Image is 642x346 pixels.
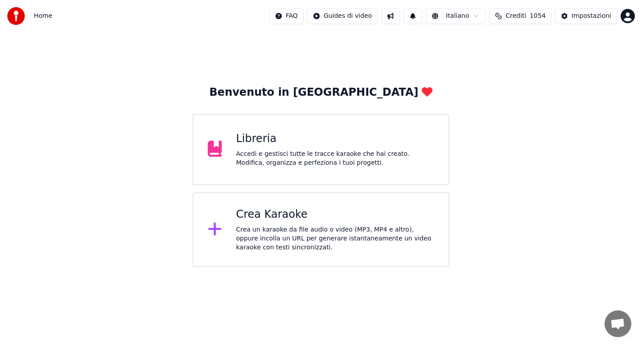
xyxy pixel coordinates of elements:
[210,85,433,100] div: Benvenuto in [GEOGRAPHIC_DATA]
[34,12,52,20] nav: breadcrumb
[555,8,617,24] button: Impostazioni
[236,150,435,167] div: Accedi e gestisci tutte le tracce karaoke che hai creato. Modifica, organizza e perfeziona i tuoi...
[489,8,551,24] button: Crediti1054
[605,310,631,337] div: Aprire la chat
[506,12,526,20] span: Crediti
[307,8,378,24] button: Guides di video
[236,208,435,222] div: Crea Karaoke
[269,8,304,24] button: FAQ
[236,132,435,146] div: Libreria
[572,12,611,20] div: Impostazioni
[530,12,546,20] span: 1054
[34,12,52,20] span: Home
[7,7,25,25] img: youka
[236,225,435,252] div: Crea un karaoke da file audio o video (MP3, MP4 e altro), oppure incolla un URL per generare ista...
